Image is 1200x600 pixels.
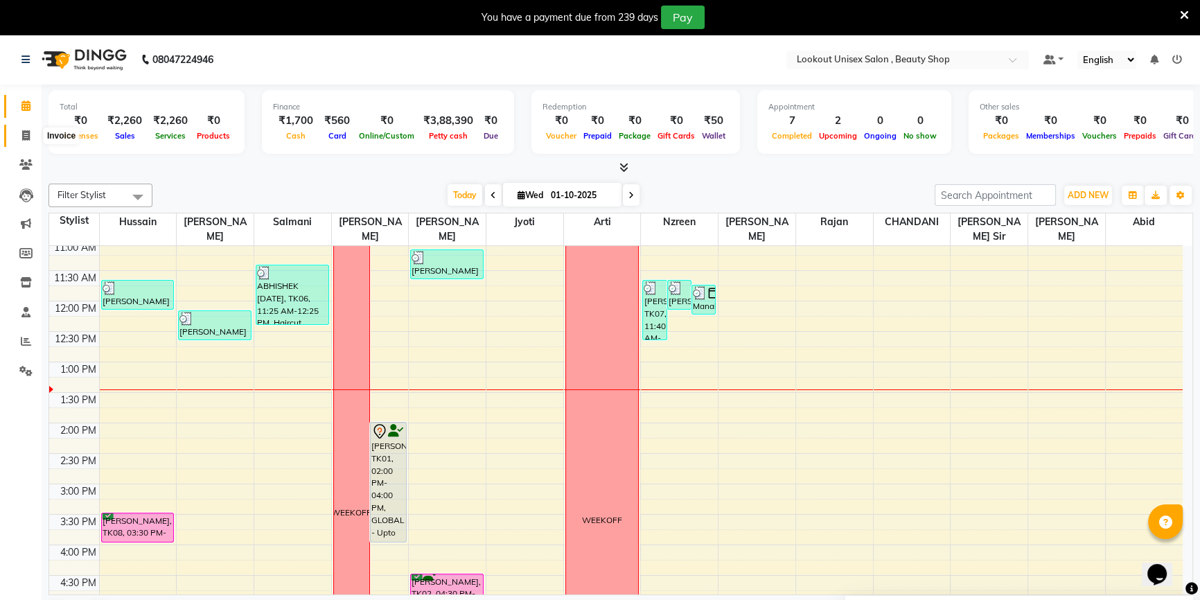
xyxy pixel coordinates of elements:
[60,113,102,129] div: ₹0
[100,213,177,231] span: Hussain
[692,285,715,314] div: Manali99, TK05, 11:45 AM-12:15 PM, Threading - Upperlips
[718,213,795,245] span: [PERSON_NAME]
[355,131,418,141] span: Online/Custom
[698,131,729,141] span: Wallet
[861,113,900,129] div: 0
[52,332,99,346] div: 12:30 PM
[58,515,99,529] div: 3:30 PM
[152,131,189,141] span: Services
[425,131,471,141] span: Petty cash
[661,6,705,29] button: Pay
[58,362,99,377] div: 1:00 PM
[580,131,615,141] span: Prepaid
[861,131,900,141] span: Ongoing
[58,545,99,560] div: 4:00 PM
[193,113,233,129] div: ₹0
[177,213,254,245] span: [PERSON_NAME]
[179,311,251,339] div: [PERSON_NAME] [DATE], TK03, 12:10 PM-12:40 PM, Nashi Wash
[935,184,1056,206] input: Search Appointment
[542,101,729,113] div: Redemption
[331,506,371,519] div: WEEKOFF
[768,131,815,141] span: Completed
[1142,545,1186,586] iframe: chat widget
[514,190,547,200] span: Wed
[547,185,616,206] input: 2025-10-01
[51,240,99,255] div: 11:00 AM
[49,213,99,228] div: Stylist
[1106,213,1183,231] span: Abid
[643,281,666,339] div: [PERSON_NAME], TK07, 11:40 AM-12:40 PM, Threading - Eyebrows,Threading - Upperlips
[58,189,106,200] span: Filter Stylist
[409,213,486,245] span: [PERSON_NAME]
[486,213,563,231] span: Jyoti
[325,131,350,141] span: Card
[580,113,615,129] div: ₹0
[815,131,861,141] span: Upcoming
[542,113,580,129] div: ₹0
[273,101,503,113] div: Finance
[1120,113,1160,129] div: ₹0
[482,10,658,25] div: You have a payment due from 239 days
[102,513,174,542] div: [PERSON_NAME], TK08, 03:30 PM-04:00 PM, Hair Wash - Loreal wash [DEMOGRAPHIC_DATA]
[615,131,654,141] span: Package
[479,113,503,129] div: ₹0
[448,184,482,206] span: Today
[148,113,193,129] div: ₹2,260
[102,113,148,129] div: ₹2,260
[332,213,409,245] span: [PERSON_NAME]
[874,213,951,231] span: CHANDANI
[51,271,99,285] div: 11:30 AM
[355,113,418,129] div: ₹0
[254,213,331,231] span: Salmani
[1023,131,1079,141] span: Memberships
[1028,213,1105,245] span: [PERSON_NAME]
[1023,113,1079,129] div: ₹0
[951,213,1027,245] span: [PERSON_NAME] Sir
[273,113,319,129] div: ₹1,700
[58,454,99,468] div: 2:30 PM
[641,213,718,231] span: Nzreen
[102,281,174,309] div: [PERSON_NAME] [DATE], TK03, 11:40 AM-12:10 PM, Biotop Wash
[35,40,130,79] img: logo
[60,101,233,113] div: Total
[564,213,641,231] span: Arti
[582,514,622,527] div: WEEKOFF
[52,301,99,316] div: 12:00 PM
[768,113,815,129] div: 7
[44,127,79,144] div: Invoice
[1079,131,1120,141] span: Vouchers
[815,113,861,129] div: 2
[58,484,99,499] div: 3:00 PM
[615,113,654,129] div: ₹0
[1079,113,1120,129] div: ₹0
[1068,190,1109,200] span: ADD NEW
[668,281,691,309] div: [PERSON_NAME] [DATE], TK04, 11:40 AM-12:10 PM, Threading - Upperlips
[1120,131,1160,141] span: Prepaids
[480,131,502,141] span: Due
[193,131,233,141] span: Products
[319,113,355,129] div: ₹560
[1064,186,1112,205] button: ADD NEW
[418,113,479,129] div: ₹3,88,390
[256,265,328,324] div: ABHISHEK [DATE], TK06, 11:25 AM-12:25 PM, Haircut [DEMOGRAPHIC_DATA] - Haircut with Senior stylis...
[58,423,99,438] div: 2:00 PM
[654,131,698,141] span: Gift Cards
[768,101,940,113] div: Appointment
[58,576,99,590] div: 4:30 PM
[152,40,213,79] b: 08047224946
[698,113,729,129] div: ₹50
[980,113,1023,129] div: ₹0
[980,131,1023,141] span: Packages
[58,393,99,407] div: 1:30 PM
[796,213,873,231] span: Rajan
[900,131,940,141] span: No show
[112,131,139,141] span: Sales
[411,250,483,279] div: [PERSON_NAME] [DATE], TK03, 11:10 AM-11:40 AM, Nashi Wash
[283,131,309,141] span: Cash
[654,113,698,129] div: ₹0
[900,113,940,129] div: 0
[542,131,580,141] span: Voucher
[371,423,406,542] div: [PERSON_NAME], TK01, 02:00 PM-04:00 PM, GLOBAL - Upto Shoulder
